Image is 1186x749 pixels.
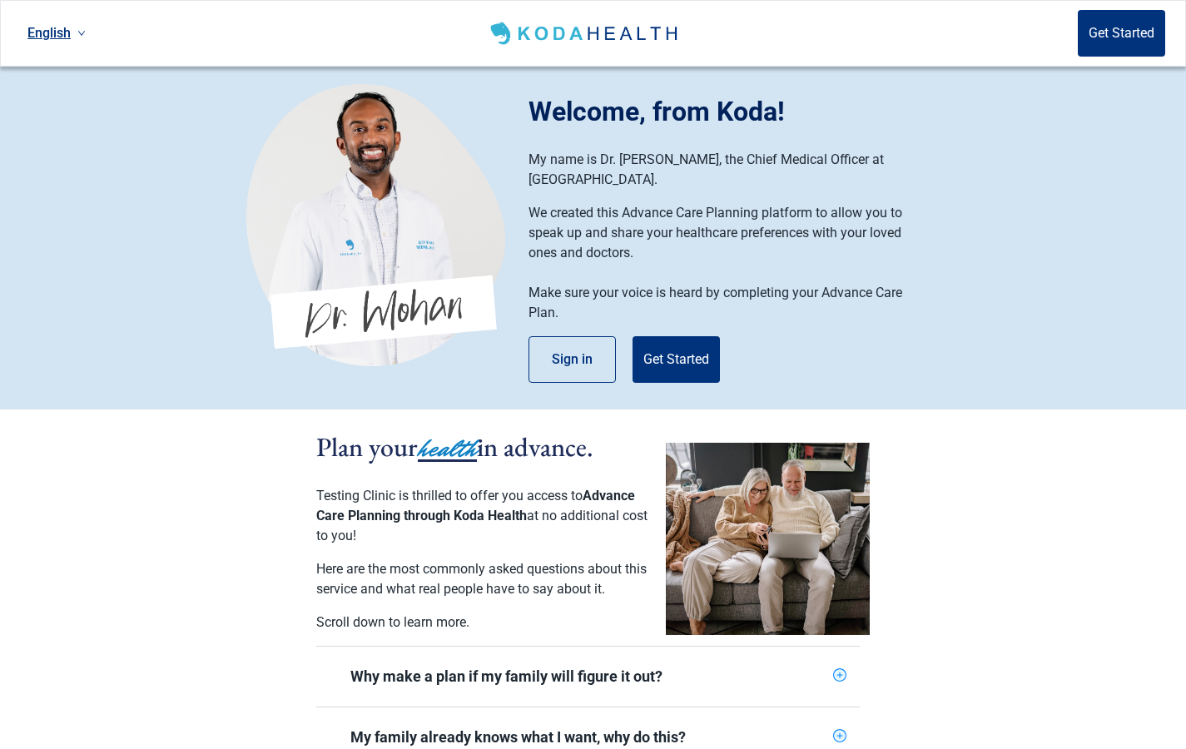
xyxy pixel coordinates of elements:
span: plus-circle [833,729,846,742]
span: Testing Clinic is thrilled to offer you access to [316,488,583,503]
a: Current language: English [21,19,92,47]
button: Get Started [633,336,720,383]
p: Scroll down to learn more. [316,613,649,632]
span: Plan your [316,429,418,464]
span: health [418,430,477,467]
button: Sign in [528,336,616,383]
div: Why make a plan if my family will figure it out? [350,667,826,687]
button: Get Started [1078,10,1165,57]
p: Here are the most commonly asked questions about this service and what real people have to say ab... [316,559,649,599]
div: Why make a plan if my family will figure it out? [316,647,860,707]
h1: Welcome, from Koda! [528,92,940,131]
p: Make sure your voice is heard by completing your Advance Care Plan. [528,283,924,323]
img: Koda Health [487,20,684,47]
div: My family already knows what I want, why do this? [350,727,826,747]
p: We created this Advance Care Planning platform to allow you to speak up and share your healthcare... [528,203,924,263]
span: in advance. [477,429,593,464]
img: Couple planning their healthcare together [666,443,870,635]
span: plus-circle [833,668,846,682]
span: down [77,29,86,37]
img: Koda Health [246,83,505,366]
p: My name is Dr. [PERSON_NAME], the Chief Medical Officer at [GEOGRAPHIC_DATA]. [528,150,924,190]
